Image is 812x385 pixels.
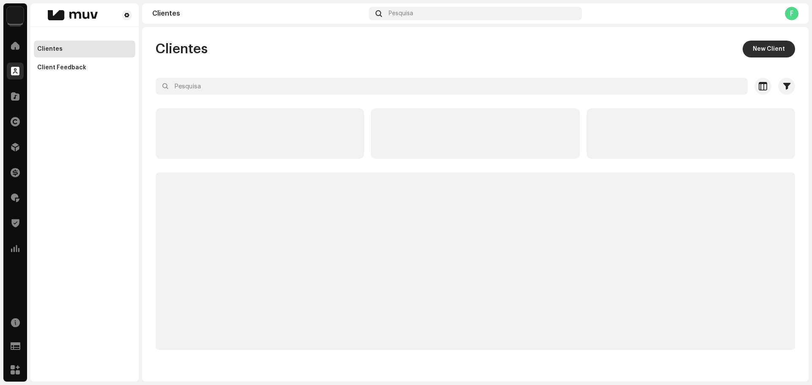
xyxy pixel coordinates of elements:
img: f77bf5ec-4a23-4510-a1cc-4059496b916a [37,10,108,20]
img: 56eeb297-7269-4a48-bf6b-d4ffa91748c0 [7,7,24,24]
div: F [785,7,798,20]
re-m-nav-item: Clientes [34,41,135,57]
input: Pesquisa [156,78,748,95]
span: Clientes [156,41,208,57]
button: New Client [743,41,795,57]
span: Pesquisa [389,10,413,17]
div: Clientes [37,46,63,52]
div: Clientes [152,10,365,17]
span: New Client [753,41,785,57]
re-m-nav-item: Client Feedback [34,59,135,76]
div: Client Feedback [37,64,86,71]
